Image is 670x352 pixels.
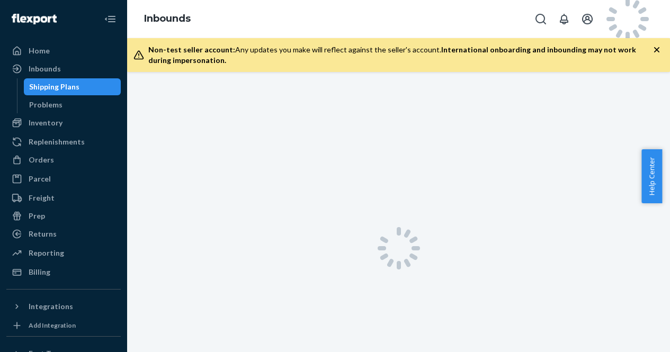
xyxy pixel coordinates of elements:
[29,211,45,221] div: Prep
[6,42,121,59] a: Home
[29,174,51,184] div: Parcel
[29,155,54,165] div: Orders
[29,46,50,56] div: Home
[12,14,57,24] img: Flexport logo
[29,118,62,128] div: Inventory
[6,264,121,281] a: Billing
[641,149,662,203] button: Help Center
[6,298,121,315] button: Integrations
[29,82,79,92] div: Shipping Plans
[29,64,61,74] div: Inbounds
[29,321,76,330] div: Add Integration
[6,225,121,242] a: Returns
[553,8,575,30] button: Open notifications
[136,4,199,34] ol: breadcrumbs
[29,137,85,147] div: Replenishments
[148,45,235,54] span: Non-test seller account:
[6,133,121,150] a: Replenishments
[530,8,551,30] button: Open Search Box
[6,114,121,131] a: Inventory
[6,207,121,224] a: Prep
[29,100,62,110] div: Problems
[144,13,191,24] a: Inbounds
[6,151,121,168] a: Orders
[577,8,598,30] button: Open account menu
[6,60,121,77] a: Inbounds
[148,44,653,66] div: Any updates you make will reflect against the seller's account.
[24,78,121,95] a: Shipping Plans
[100,8,121,30] button: Close Navigation
[29,229,57,239] div: Returns
[29,267,50,277] div: Billing
[29,193,55,203] div: Freight
[29,301,73,312] div: Integrations
[6,245,121,261] a: Reporting
[29,248,64,258] div: Reporting
[6,170,121,187] a: Parcel
[24,96,121,113] a: Problems
[6,319,121,332] a: Add Integration
[6,189,121,206] a: Freight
